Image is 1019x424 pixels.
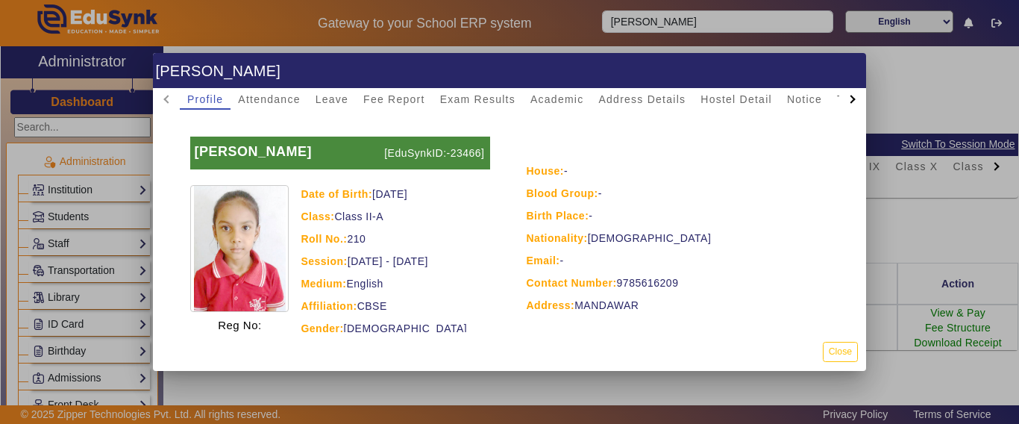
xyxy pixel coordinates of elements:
[301,278,346,290] strong: Medium:
[527,299,575,311] strong: Address:
[301,208,489,225] div: Class II-A
[301,252,489,270] div: [DATE] - [DATE]
[301,275,489,293] div: English
[527,296,832,314] div: MANDAWAR
[837,94,893,105] span: TimeTable
[380,137,489,169] p: [EduSynkID:-23466]
[527,162,832,180] div: -
[598,94,686,105] span: Address Details
[301,297,489,315] div: CBSE
[527,210,589,222] strong: Birth Place:
[527,187,598,199] strong: Blood Group:
[316,94,348,105] span: Leave
[301,255,347,267] strong: Session:
[527,184,832,202] div: -
[194,144,312,159] b: [PERSON_NAME]
[301,322,343,334] strong: Gender:
[238,94,300,105] span: Attendance
[787,94,822,105] span: Notice
[301,211,334,222] strong: Class:
[527,229,832,247] div: [DEMOGRAPHIC_DATA]
[527,207,832,225] div: -
[527,252,832,269] div: -
[301,188,372,200] strong: Date of Birth:
[440,94,515,105] span: Exam Results
[153,53,866,88] h1: [PERSON_NAME]
[301,300,357,312] strong: Affiliation:
[527,255,560,266] strong: Email:
[823,342,858,362] button: Close
[301,185,489,203] div: [DATE]
[527,277,617,289] strong: Contact Number:
[218,317,262,334] p: Reg No:
[190,185,289,312] img: fcadd017-6daa-406a-8a84-acb300e1dba3
[301,233,347,245] strong: Roll No.:
[527,232,588,244] strong: Nationality:
[363,94,425,105] span: Fee Report
[301,230,489,248] div: 210
[700,94,772,105] span: Hostel Detail
[187,94,223,105] span: Profile
[527,165,564,177] strong: House:
[527,274,832,292] div: 9785616209
[530,94,583,105] span: Academic
[301,319,489,337] div: [DEMOGRAPHIC_DATA]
